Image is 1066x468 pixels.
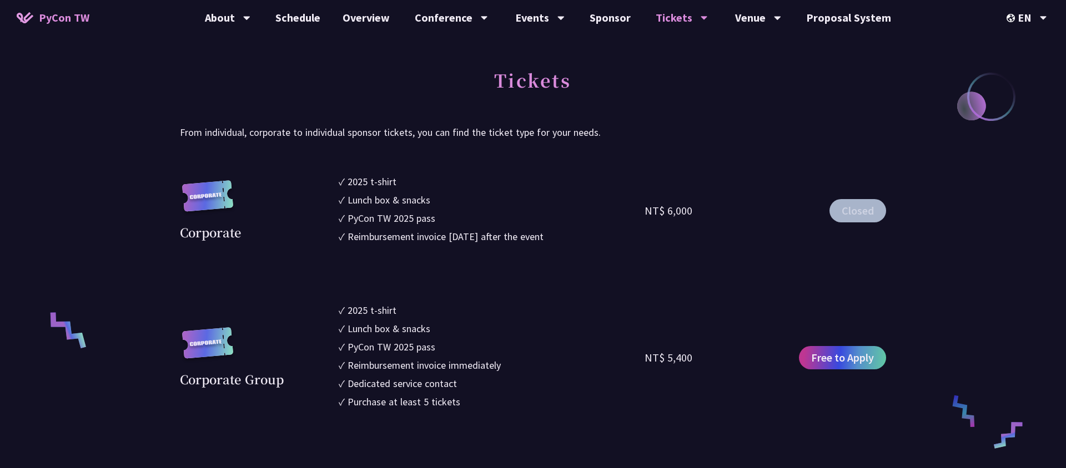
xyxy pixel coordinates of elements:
[17,12,33,23] img: Home icon of PyCon TW 2025
[645,349,692,366] div: NT$ 5,400
[348,211,435,226] div: PyCon TW 2025 pass
[180,327,235,370] img: corporate.a587c14.svg
[348,394,460,409] div: Purchase at least 5 tickets
[1007,14,1018,22] img: Locale Icon
[339,211,645,226] li: ✓
[180,124,886,141] p: From individual, corporate to individual sponsor tickets, you can find the ticket type for your n...
[811,349,874,366] span: Free to Apply
[348,376,457,391] div: Dedicated service contact
[180,370,284,388] div: Corporate Group
[348,303,396,318] div: 2025 t-shirt
[348,339,435,354] div: PyCon TW 2025 pass
[339,192,645,207] li: ✓
[339,394,645,409] li: ✓
[339,339,645,354] li: ✓
[39,9,89,26] span: PyCon TW
[339,229,645,244] li: ✓
[339,376,645,391] li: ✓
[799,346,886,369] a: Free to Apply
[339,303,645,318] li: ✓
[180,223,241,241] div: Corporate
[6,4,100,32] a: PyCon TW
[348,192,430,207] div: Lunch box & snacks
[829,199,886,222] button: Closed
[339,174,645,189] li: ✓
[339,321,645,336] li: ✓
[339,358,645,373] li: ✓
[180,58,886,119] h2: Tickets
[180,180,235,223] img: corporate.a587c14.svg
[348,358,501,373] div: Reimbursement invoice immediately
[348,174,396,189] div: 2025 t-shirt
[645,202,692,219] div: NT$ 6,000
[348,321,430,336] div: Lunch box & snacks
[348,229,544,244] div: Reimbursement invoice [DATE] after the event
